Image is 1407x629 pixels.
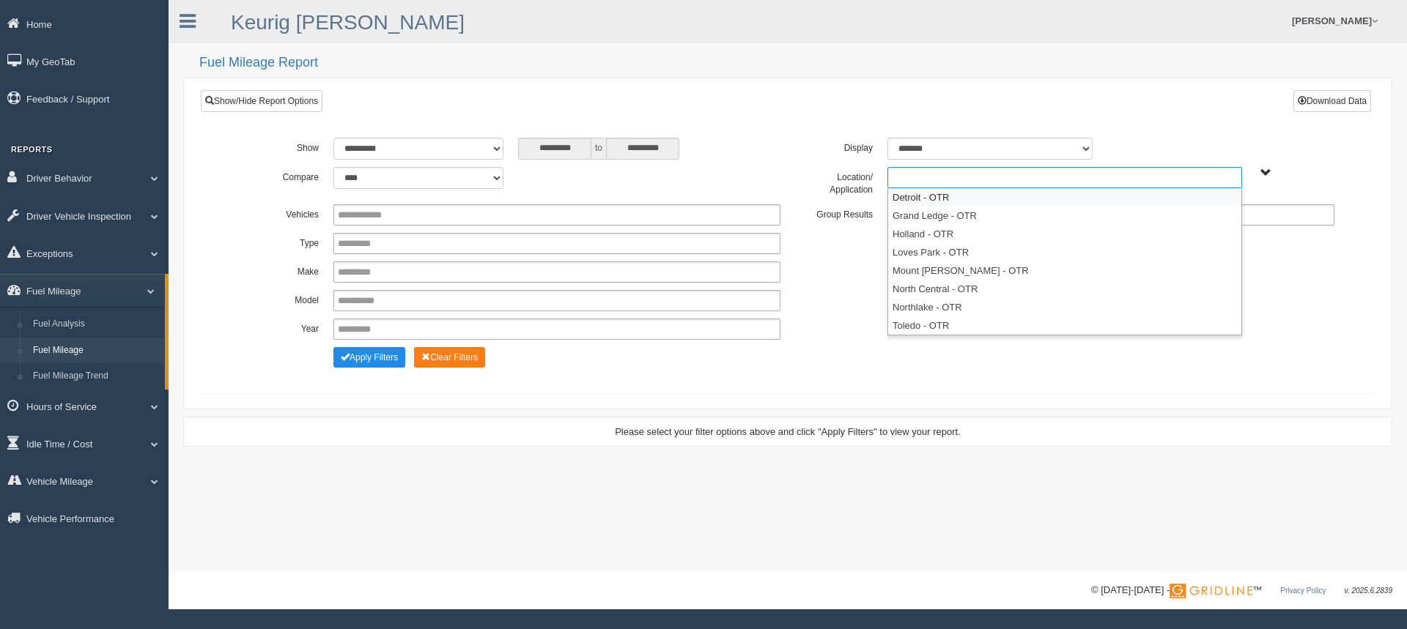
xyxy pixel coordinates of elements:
li: North Central - OTR [888,280,1241,298]
li: Northlake - OTR [888,298,1241,316]
li: Mount [PERSON_NAME] - OTR [888,261,1241,280]
label: Make [234,261,326,279]
li: Grand Ledge - OTR [888,206,1241,225]
a: Fuel Mileage [26,338,165,364]
label: Location/ Application [788,167,880,197]
label: Compare [234,167,326,185]
label: Show [234,138,326,155]
label: Vehicles [234,204,326,222]
li: Toledo - OTR [888,316,1241,335]
a: Privacy Policy [1280,587,1326,595]
a: Keurig [PERSON_NAME] [231,11,465,34]
a: Fuel Analysis [26,311,165,338]
label: Type [234,233,326,250]
button: Change Filter Options [414,347,485,368]
a: Fuel Mileage Trend [26,363,165,390]
button: Change Filter Options [333,347,405,368]
label: Model [234,290,326,308]
span: v. 2025.6.2839 [1345,587,1392,595]
span: to [591,138,606,160]
label: Year [234,319,326,336]
div: © [DATE]-[DATE] - ™ [1091,583,1392,598]
h2: Fuel Mileage Report [199,56,1392,70]
li: Detroit - OTR [888,188,1241,206]
a: Show/Hide Report Options [201,90,322,112]
label: Display [788,138,880,155]
li: Holland - OTR [888,225,1241,243]
li: Loves Park - OTR [888,243,1241,261]
img: Gridline [1170,584,1252,598]
label: Group Results [788,204,880,222]
button: Download Data [1293,90,1371,112]
div: Please select your filter options above and click "Apply Filters" to view your report. [196,425,1379,439]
